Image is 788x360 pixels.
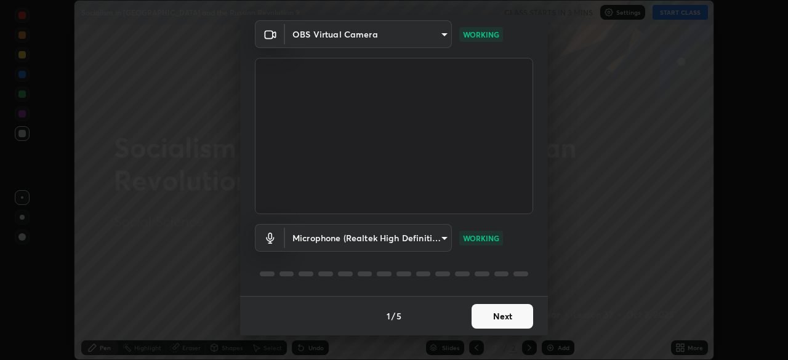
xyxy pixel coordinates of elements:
p: WORKING [463,29,499,40]
div: OBS Virtual Camera [285,20,452,48]
h4: 1 [387,310,390,322]
div: OBS Virtual Camera [285,224,452,252]
button: Next [472,304,533,329]
p: WORKING [463,233,499,244]
h4: / [392,310,395,322]
h4: 5 [396,310,401,322]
